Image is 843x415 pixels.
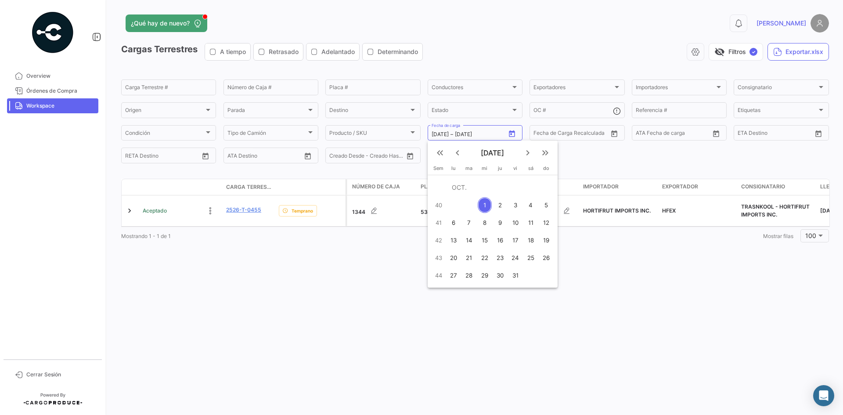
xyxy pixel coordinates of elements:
[538,231,554,249] button: 19 de octubre de 2025
[538,249,554,267] button: 26 de octubre de 2025
[493,214,508,231] button: 9 de octubre de 2025
[447,232,460,248] div: 13
[523,196,538,214] button: 4 de octubre de 2025
[523,249,538,267] button: 25 de octubre de 2025
[477,231,492,249] button: 15 de octubre de 2025
[493,267,508,284] button: 30 de octubre de 2025
[524,232,538,248] div: 18
[478,267,492,283] div: 29
[466,148,519,157] span: [DATE]
[477,249,492,267] button: 22 de octubre de 2025
[435,148,445,158] mat-icon: keyboard_double_arrow_left
[493,231,508,249] button: 16 de octubre de 2025
[462,232,476,248] div: 14
[446,231,461,249] button: 13 de octubre de 2025
[493,232,507,248] div: 16
[539,250,553,266] div: 26
[508,249,523,267] button: 24 de octubre de 2025
[451,165,456,171] span: lu
[523,214,538,231] button: 11 de octubre de 2025
[477,214,492,231] button: 8 de octubre de 2025
[538,214,554,231] button: 12 de octubre de 2025
[446,214,461,231] button: 6 de octubre de 2025
[462,267,476,283] div: 28
[431,231,446,249] td: 42
[446,179,554,196] td: OCT.
[543,165,549,171] span: do
[508,214,523,231] button: 10 de octubre de 2025
[493,197,507,213] div: 2
[524,215,538,231] div: 11
[508,197,522,213] div: 3
[539,197,553,213] div: 5
[447,215,460,231] div: 6
[813,385,834,406] div: Abrir Intercom Messenger
[482,165,487,171] span: mi
[465,165,472,171] span: ma
[528,165,533,171] span: sá
[539,215,553,231] div: 12
[522,148,533,158] mat-icon: keyboard_arrow_right
[513,165,517,171] span: vi
[431,214,446,231] td: 41
[508,232,522,248] div: 17
[462,250,476,266] div: 21
[446,249,461,267] button: 20 de octubre de 2025
[508,250,522,266] div: 24
[431,196,446,214] td: 40
[508,267,523,284] button: 31 de octubre de 2025
[462,215,476,231] div: 7
[538,196,554,214] button: 5 de octubre de 2025
[461,249,477,267] button: 21 de octubre de 2025
[478,250,492,266] div: 22
[508,267,522,283] div: 31
[478,232,492,248] div: 15
[493,215,507,231] div: 9
[452,148,463,158] mat-icon: keyboard_arrow_left
[540,148,551,158] mat-icon: keyboard_double_arrow_right
[447,267,460,283] div: 27
[461,214,477,231] button: 7 de octubre de 2025
[431,267,446,284] td: 44
[461,231,477,249] button: 14 de octubre de 2025
[493,249,508,267] button: 23 de octubre de 2025
[524,250,538,266] div: 25
[539,232,553,248] div: 19
[478,197,492,213] div: 1
[493,250,507,266] div: 23
[493,267,507,283] div: 30
[508,196,523,214] button: 3 de octubre de 2025
[431,165,446,175] th: Sem
[431,249,446,267] td: 43
[523,231,538,249] button: 18 de octubre de 2025
[446,267,461,284] button: 27 de octubre de 2025
[524,197,538,213] div: 4
[461,267,477,284] button: 28 de octubre de 2025
[477,196,492,214] button: 1 de octubre de 2025
[508,231,523,249] button: 17 de octubre de 2025
[477,267,492,284] button: 29 de octubre de 2025
[447,250,460,266] div: 20
[493,196,508,214] button: 2 de octubre de 2025
[498,165,502,171] span: ju
[508,215,522,231] div: 10
[478,215,492,231] div: 8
